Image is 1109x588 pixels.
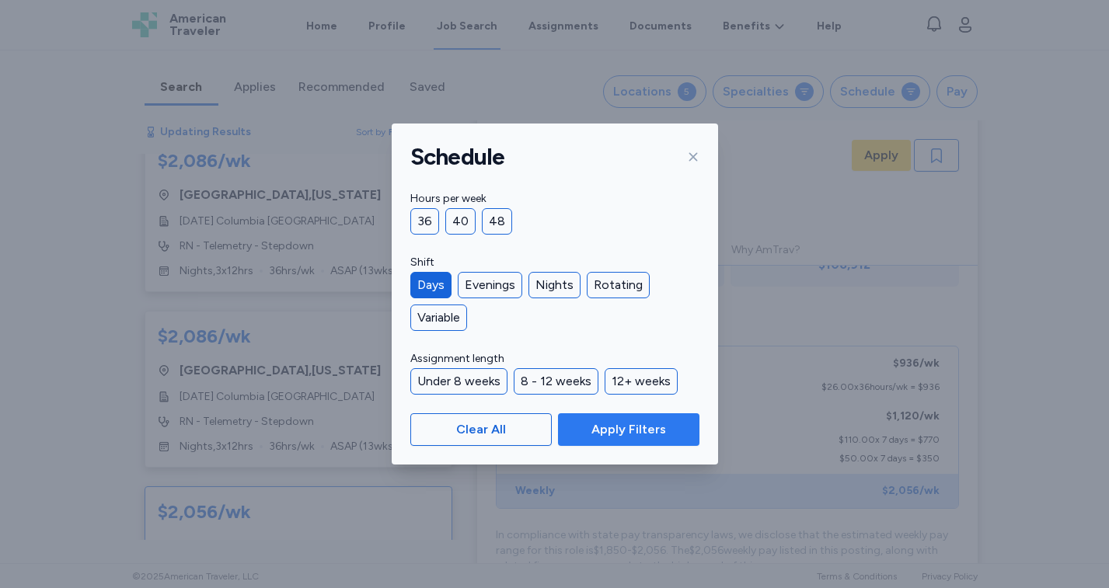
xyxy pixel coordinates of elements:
h1: Schedule [410,142,505,172]
span: Apply Filters [591,420,666,439]
div: 8 - 12 weeks [514,368,598,395]
label: Assignment length [410,350,699,368]
button: Apply Filters [558,413,699,446]
label: Hours per week [410,190,699,208]
div: Evenings [458,272,522,298]
label: Shift [410,253,699,272]
div: 48 [482,208,512,235]
div: Rotating [587,272,650,298]
div: Under 8 weeks [410,368,507,395]
div: Variable [410,304,467,331]
div: Nights [528,272,581,298]
span: Clear All [456,420,506,439]
div: 12+ weeks [605,368,678,395]
div: 40 [445,208,476,235]
button: Clear All [410,413,553,446]
div: 36 [410,208,439,235]
div: Days [410,272,452,298]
